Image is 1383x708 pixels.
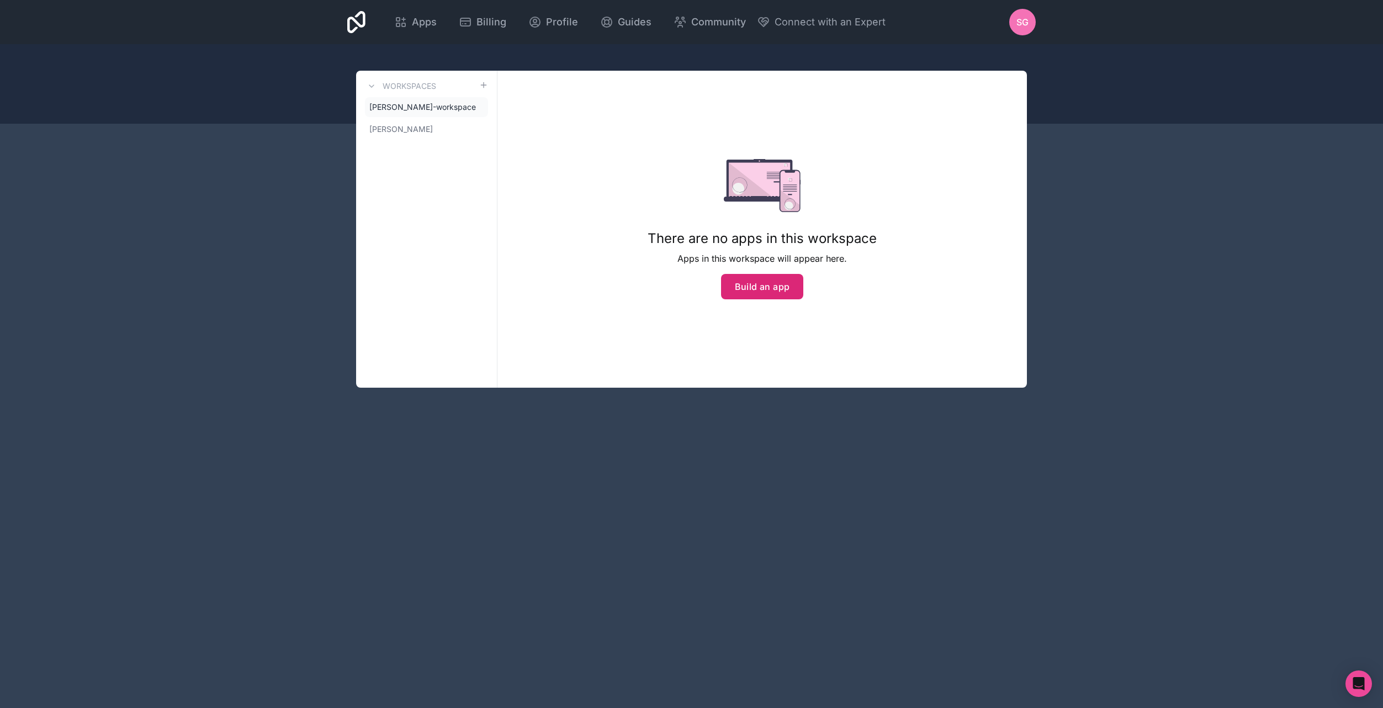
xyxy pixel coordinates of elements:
[618,14,651,30] span: Guides
[369,102,476,113] span: [PERSON_NAME]-workspace
[520,10,587,34] a: Profile
[450,10,515,34] a: Billing
[369,124,433,135] span: [PERSON_NAME]
[385,10,446,34] a: Apps
[1016,15,1029,29] span: SG
[383,81,436,92] h3: Workspaces
[365,80,436,93] a: Workspaces
[412,14,437,30] span: Apps
[775,14,886,30] span: Connect with an Expert
[648,252,877,265] p: Apps in this workspace will appear here.
[1345,670,1372,697] div: Open Intercom Messenger
[476,14,506,30] span: Billing
[757,14,886,30] button: Connect with an Expert
[365,97,488,117] a: [PERSON_NAME]-workspace
[721,274,804,299] button: Build an app
[691,14,746,30] span: Community
[365,119,488,139] a: [PERSON_NAME]
[591,10,660,34] a: Guides
[648,230,877,247] h1: There are no apps in this workspace
[665,10,755,34] a: Community
[724,159,801,212] img: empty state
[546,14,578,30] span: Profile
